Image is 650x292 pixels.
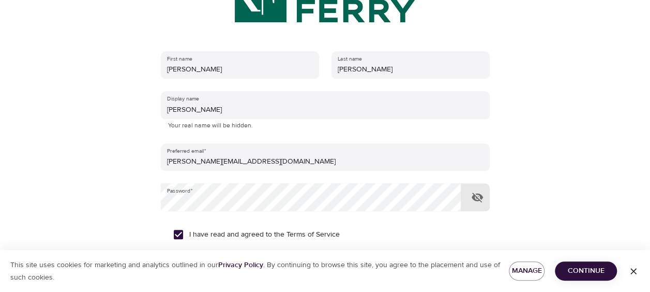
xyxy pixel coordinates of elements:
span: Manage [517,265,537,278]
a: Terms of Service [286,229,340,240]
button: Continue [555,261,617,281]
span: I have read and agreed to the [189,229,340,240]
button: Manage [509,261,545,281]
a: Privacy Policy [218,260,263,270]
span: Continue [563,265,609,278]
p: Your real name will be hidden. [168,121,482,131]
